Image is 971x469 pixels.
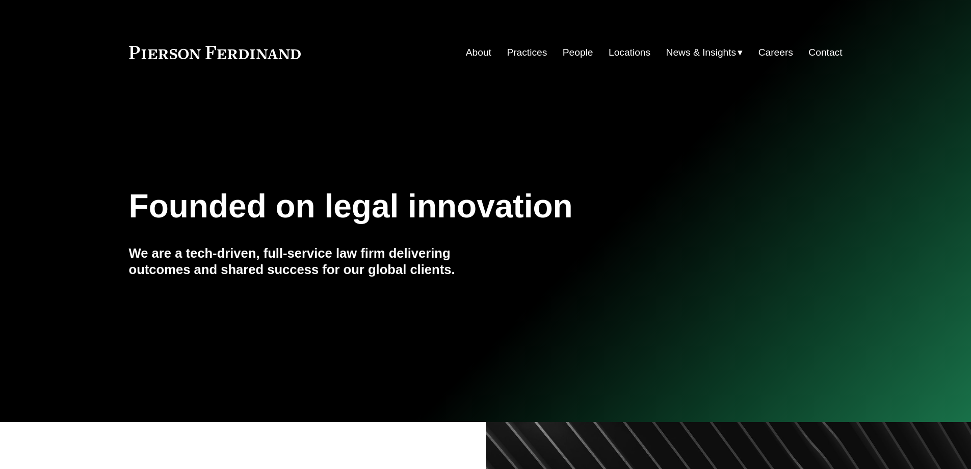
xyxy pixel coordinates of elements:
h4: We are a tech-driven, full-service law firm delivering outcomes and shared success for our global... [129,245,486,278]
a: folder dropdown [666,43,743,62]
a: People [563,43,593,62]
a: Practices [507,43,547,62]
a: Locations [609,43,650,62]
a: Careers [758,43,793,62]
a: About [466,43,491,62]
a: Contact [808,43,842,62]
h1: Founded on legal innovation [129,188,724,225]
span: News & Insights [666,44,737,62]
